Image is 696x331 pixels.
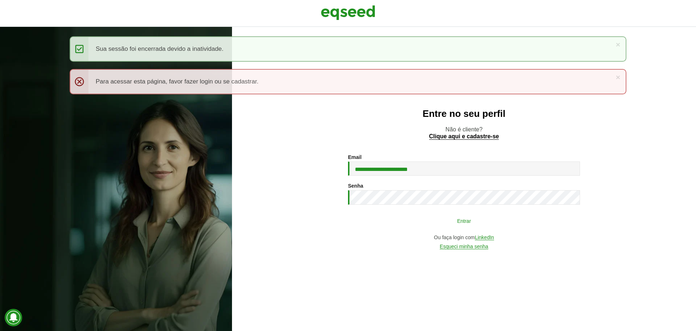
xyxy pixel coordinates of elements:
[348,183,363,188] label: Senha
[370,214,558,228] button: Entrar
[246,109,681,119] h2: Entre no seu perfil
[70,69,626,94] div: Para acessar esta página, favor fazer login ou se cadastrar.
[616,73,620,81] a: ×
[429,134,499,140] a: Clique aqui e cadastre-se
[348,155,361,160] label: Email
[440,244,488,249] a: Esqueci minha senha
[475,235,494,240] a: LinkedIn
[321,4,375,22] img: EqSeed Logo
[348,235,580,240] div: Ou faça login com
[70,36,626,62] div: Sua sessão foi encerrada devido a inatividade.
[616,41,620,48] a: ×
[246,126,681,140] p: Não é cliente?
